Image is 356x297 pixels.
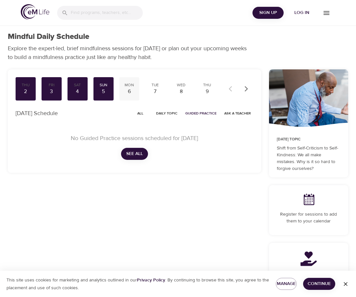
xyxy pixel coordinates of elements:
a: Privacy Policy [137,277,165,283]
span: Sign Up [255,9,281,17]
span: Guided Practice [185,110,216,116]
button: Continue [303,278,335,290]
div: Thu [200,82,215,88]
span: Manage [281,280,291,288]
p: Register for sessions to add them to your calendar [277,211,340,225]
button: Guided Practice [183,108,219,118]
div: Sun [96,82,111,88]
span: All [133,110,148,116]
div: 5 [96,88,111,95]
button: All [130,108,151,118]
button: Manage [276,278,297,290]
p: No Guided Practice sessions scheduled for [DATE] [23,134,246,143]
p: [DATE] Schedule [16,109,58,118]
div: 4 [70,88,85,95]
div: 6 [122,88,137,95]
button: Sign Up [252,7,284,19]
div: 9 [200,88,215,95]
button: Daily Topic [153,108,180,118]
span: Ask a Teacher [224,110,251,116]
div: 8 [174,88,189,95]
h1: Mindful Daily Schedule [8,32,89,42]
img: logo [21,4,49,19]
button: Log in [286,7,317,19]
p: Shift from Self-Criticism to Self-Kindness: We all make mistakes. Why is it so hard to forgive ou... [277,145,340,172]
div: Wed [174,82,189,88]
div: Mon [122,82,137,88]
div: 7 [148,88,163,95]
p: [DATE] Topic [277,137,340,142]
p: Explore the expert-led, brief mindfulness sessions for [DATE] or plan out your upcoming weeks to ... [8,44,251,62]
div: Tue [148,82,163,88]
span: Daily Topic [156,110,178,116]
div: 2 [18,88,33,95]
button: Ask a Teacher [222,108,253,118]
input: Find programs, teachers, etc... [71,6,143,20]
div: Sat [70,82,85,88]
span: See All [126,150,143,158]
span: Continue [308,280,330,288]
span: Log in [289,9,315,17]
div: 3 [44,88,59,95]
button: See All [121,148,148,160]
div: Fri [44,82,59,88]
button: menu [317,4,335,22]
div: Thu [18,82,33,88]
